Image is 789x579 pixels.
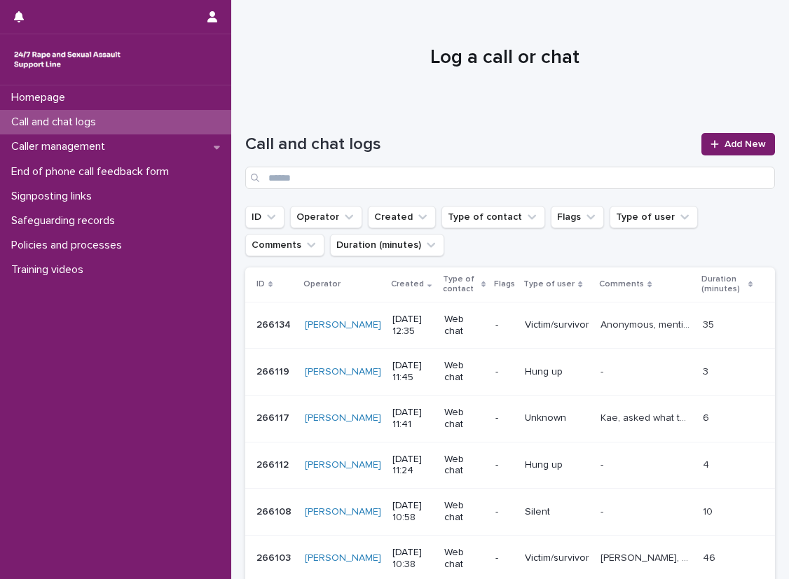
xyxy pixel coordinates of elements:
[305,459,381,471] a: [PERSON_NAME]
[290,206,362,228] button: Operator
[256,550,294,564] p: 266103
[444,500,484,524] p: Web chat
[444,360,484,384] p: Web chat
[701,272,745,298] p: Duration (minutes)
[6,263,95,277] p: Training videos
[444,454,484,477] p: Web chat
[444,547,484,571] p: Web chat
[6,214,126,228] p: Safeguarding records
[11,46,123,74] img: rhQMoQhaT3yELyF149Cw
[245,442,775,489] tr: 266112266112 [PERSON_NAME] [DATE] 11:24Web chat-Hung up-- 44
[245,349,775,396] tr: 266119266119 [PERSON_NAME] [DATE] 11:45Web chat-Hung up-- 33
[601,363,606,378] p: -
[725,139,766,149] span: Add New
[703,503,715,518] p: 10
[495,366,514,378] p: -
[599,277,644,292] p: Comments
[392,454,433,477] p: [DATE] 11:24
[495,506,514,518] p: -
[256,363,292,378] p: 266119
[245,134,693,155] h1: Call and chat logs
[245,234,324,256] button: Comments
[525,319,589,331] p: Victim/survivor
[703,410,712,424] p: 6
[6,239,133,252] p: Policies and processes
[6,190,103,203] p: Signposting links
[305,552,381,564] a: [PERSON_NAME]
[256,456,291,471] p: 266112
[392,407,433,431] p: [DATE] 11:41
[525,366,589,378] p: Hung up
[305,412,381,424] a: [PERSON_NAME]
[245,489,775,536] tr: 266108266108 [PERSON_NAME] [DATE] 10:58Web chat-Silent-- 1010
[6,165,180,179] p: End of phone call feedback form
[6,140,116,153] p: Caller management
[701,133,775,155] a: Add New
[523,277,575,292] p: Type of user
[392,500,433,524] p: [DATE] 10:58
[441,206,545,228] button: Type of contact
[494,277,515,292] p: Flags
[245,395,775,442] tr: 266117266117 [PERSON_NAME] [DATE] 11:41Web chat-UnknownKae, asked what they should say in the cha...
[601,503,606,518] p: -
[305,506,381,518] a: [PERSON_NAME]
[330,234,444,256] button: Duration (minutes)
[392,314,433,337] p: [DATE] 12:35
[525,412,589,424] p: Unknown
[495,412,514,424] p: -
[495,319,514,331] p: -
[703,550,718,564] p: 46
[256,503,294,518] p: 266108
[601,550,694,564] p: Shamsa, described experiencing sexual violence (CSA) perpetrated by their brother, explored feeli...
[256,277,265,292] p: ID
[601,410,694,424] p: Kae, asked what they should say in the chat so operator explained the service, but operator's mes...
[245,167,775,189] input: Search
[256,410,292,424] p: 266117
[368,206,436,228] button: Created
[703,316,717,331] p: 35
[703,363,711,378] p: 3
[525,506,589,518] p: Silent
[392,547,433,571] p: [DATE] 10:38
[525,459,589,471] p: Hung up
[495,459,514,471] p: -
[303,277,341,292] p: Operator
[392,360,433,384] p: [DATE] 11:45
[703,456,712,471] p: 4
[525,552,589,564] p: Victim/survivor
[610,206,698,228] button: Type of user
[601,456,606,471] p: -
[495,552,514,564] p: -
[305,366,381,378] a: [PERSON_NAME]
[601,316,694,331] p: Anonymous, mentioned experiencing sexual violence perpetrated by their ex-partner, talked about r...
[444,314,484,337] p: Web chat
[245,302,775,349] tr: 266134266134 [PERSON_NAME] [DATE] 12:35Web chat-Victim/survivorAnonymous, mentioned experiencing ...
[444,407,484,431] p: Web chat
[245,46,764,70] h1: Log a call or chat
[443,272,478,298] p: Type of contact
[391,277,424,292] p: Created
[6,91,76,104] p: Homepage
[245,206,284,228] button: ID
[256,316,294,331] p: 266134
[6,116,107,129] p: Call and chat logs
[551,206,604,228] button: Flags
[305,319,381,331] a: [PERSON_NAME]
